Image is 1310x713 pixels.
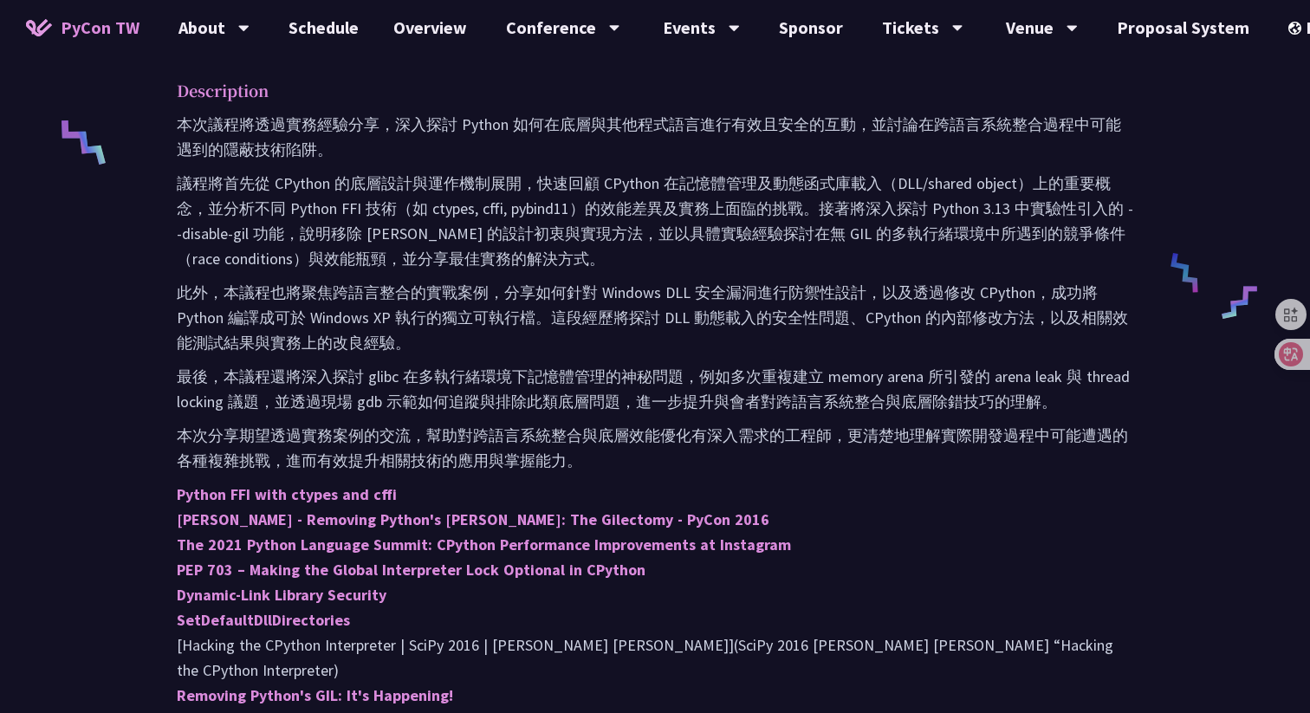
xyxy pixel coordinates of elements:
[177,171,1133,271] p: 議程將首先從 CPython 的底層設計與運作機制展開，快速回顧 CPython 在記憶體管理及動態函式庫載入（DLL/shared object）上的重要概念，並分析不同 Python FFI...
[1288,22,1306,35] img: Locale Icon
[61,15,139,41] span: PyCon TW
[177,685,453,705] a: Removing Python's GIL: It's Happening!
[177,509,769,529] a: [PERSON_NAME] - Removing Python's [PERSON_NAME]: The Gilectomy - PyCon 2016
[9,6,157,49] a: PyCon TW
[177,610,350,630] a: SetDefaultDllDirectories
[26,19,52,36] img: Home icon of PyCon TW 2025
[177,560,645,580] a: PEP 703 – Making the Global Interpreter Lock Optional in CPython
[177,585,386,605] a: Dynamic-Link Library Security
[177,423,1133,473] p: 本次分享期望透過實務案例的交流，幫助對跨語言系統整合與底層效能優化有深入需求的工程師，更清楚地理解實際開發過程中可能遭遇的各種複雜挑戰，進而有效提升相關技術的應用與掌握能力。
[177,112,1133,162] p: 本次議程將透過實務經驗分享，深入探討 Python 如何在底層與其他程式語言進行有效且安全的互動，並討論在跨語言系統整合過程中可能遇到的隱蔽技術陷阱。
[177,78,1099,103] p: Description
[177,484,397,504] a: Python FFI with ctypes and cffi
[177,535,791,554] a: The 2021 Python Language Summit: CPython Performance Improvements at Instagram
[177,280,1133,355] p: 此外，本議程也將聚焦跨語言整合的實戰案例，分享如何針對 Windows DLL 安全漏洞進行防禦性設計，以及透過修改 CPython，成功將 Python 編譯成可於 Windows XP 執行...
[177,364,1133,414] p: 最後，本議程還將深入探討 glibc 在多執行緒環境下記憶體管理的神秘問題，例如多次重複建立 memory arena 所引發的 arena leak 與 thread locking 議題，並...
